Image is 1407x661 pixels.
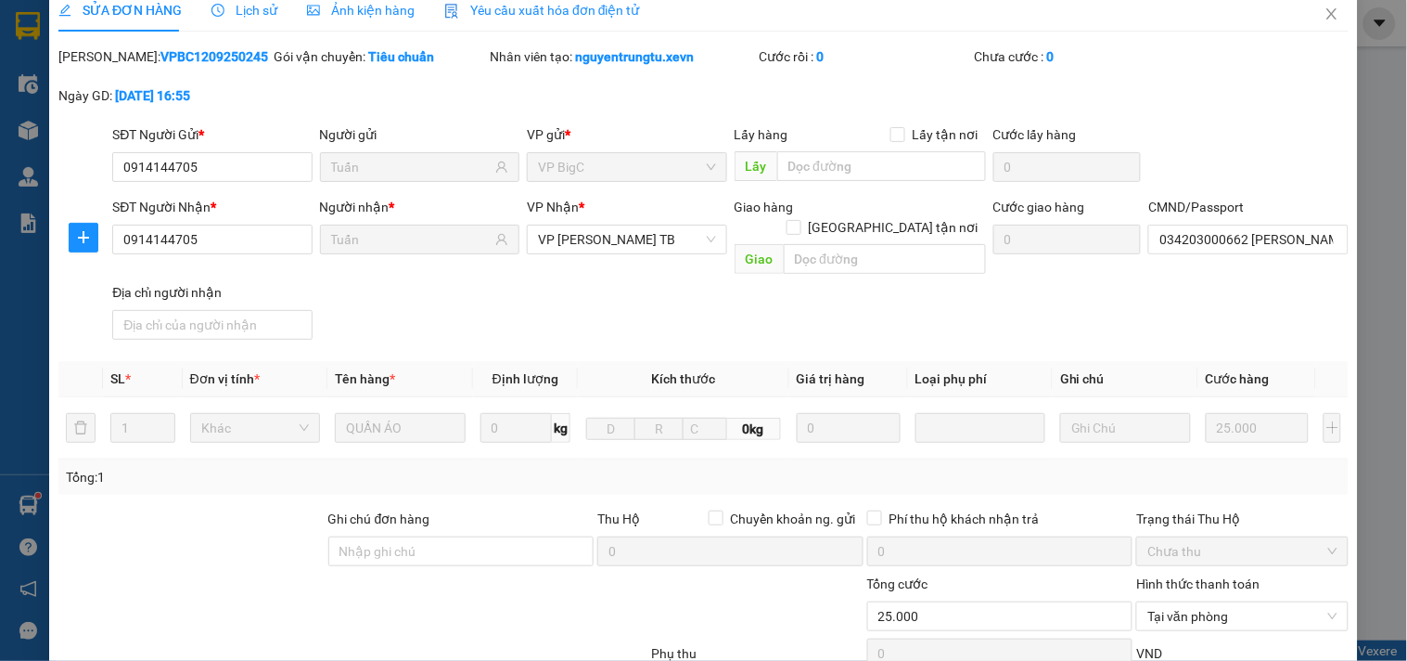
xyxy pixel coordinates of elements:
[58,3,182,18] span: SỬA ĐƠN HÀNG
[735,127,788,142] span: Lấy hàng
[307,3,415,18] span: Ảnh kiện hàng
[112,124,312,145] div: SĐT Người Gửi
[307,4,320,17] span: picture
[492,371,558,386] span: Định lượng
[211,4,224,17] span: clock-circle
[160,49,268,64] b: VPBC1209250245
[201,414,309,442] span: Khác
[1206,413,1310,443] input: 0
[797,413,901,443] input: 0
[70,230,97,245] span: plus
[993,127,1077,142] label: Cước lấy hàng
[23,23,116,116] img: logo.jpg
[760,46,971,67] div: Cước rồi :
[586,418,635,440] input: D
[112,310,312,340] input: Địa chỉ của người nhận
[328,537,595,566] input: Ghi chú đơn hàng
[1053,361,1197,397] th: Ghi chú
[552,413,570,443] span: kg
[173,69,775,92] li: Hotline: 19001155
[527,124,726,145] div: VP gửi
[495,233,508,246] span: user
[190,371,260,386] span: Đơn vị tính
[1324,413,1340,443] button: plus
[1147,603,1337,630] span: Tại văn phòng
[23,135,362,165] b: GỬI : VP [PERSON_NAME] TB
[58,85,270,106] div: Ngày GD:
[58,4,71,17] span: edit
[112,282,312,303] div: Địa chỉ người nhận
[683,418,727,440] input: C
[538,153,715,181] span: VP BigC
[66,413,96,443] button: delete
[369,49,435,64] b: Tiêu chuẩn
[735,244,784,274] span: Giao
[538,226,715,253] span: VP Trần Phú TB
[727,418,781,440] span: 0kg
[58,46,270,67] div: [PERSON_NAME]:
[527,200,579,214] span: VP Nhận
[1047,49,1055,64] b: 0
[112,197,312,217] div: SĐT Người Nhận
[331,229,492,250] input: Tên người nhận
[1136,577,1260,591] label: Hình thức thanh toán
[115,88,190,103] b: [DATE] 16:55
[784,244,986,274] input: Dọc đường
[328,512,430,526] label: Ghi chú đơn hàng
[905,124,986,145] span: Lấy tận nơi
[211,3,277,18] span: Lịch sử
[444,3,640,18] span: Yêu cầu xuất hóa đơn điện tử
[634,418,684,440] input: R
[975,46,1186,67] div: Chưa cước :
[1060,413,1190,443] input: Ghi Chú
[1206,371,1270,386] span: Cước hàng
[908,361,1053,397] th: Loại phụ phí
[797,371,865,386] span: Giá trị hàng
[490,46,756,67] div: Nhân viên tạo:
[867,577,928,591] span: Tổng cước
[993,200,1085,214] label: Cước giao hàng
[335,413,465,443] input: VD: Bàn, Ghế
[1324,6,1339,21] span: close
[575,49,694,64] b: nguyentrungtu.xevn
[1136,646,1162,661] span: VND
[331,157,492,177] input: Tên người gửi
[882,509,1047,529] span: Phí thu hộ khách nhận trả
[335,371,395,386] span: Tên hàng
[777,151,986,181] input: Dọc đường
[495,161,508,174] span: user
[723,509,863,529] span: Chuyển khoản ng. gửi
[320,124,519,145] div: Người gửi
[597,512,640,526] span: Thu Hộ
[320,197,519,217] div: Người nhận
[993,152,1142,182] input: Cước lấy hàng
[651,371,715,386] span: Kích thước
[1136,509,1348,529] div: Trạng thái Thu Hộ
[444,4,459,19] img: icon
[1148,197,1348,217] div: CMND/Passport
[66,467,544,487] div: Tổng: 1
[173,45,775,69] li: Số 10 ngõ 15 Ngọc Hồi, Q.[PERSON_NAME], [GEOGRAPHIC_DATA]
[801,217,986,238] span: [GEOGRAPHIC_DATA] tận nơi
[735,200,794,214] span: Giao hàng
[735,151,777,181] span: Lấy
[993,225,1142,254] input: Cước giao hàng
[110,371,125,386] span: SL
[1147,538,1337,565] span: Chưa thu
[275,46,486,67] div: Gói vận chuyển:
[69,223,98,253] button: plus
[817,49,825,64] b: 0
